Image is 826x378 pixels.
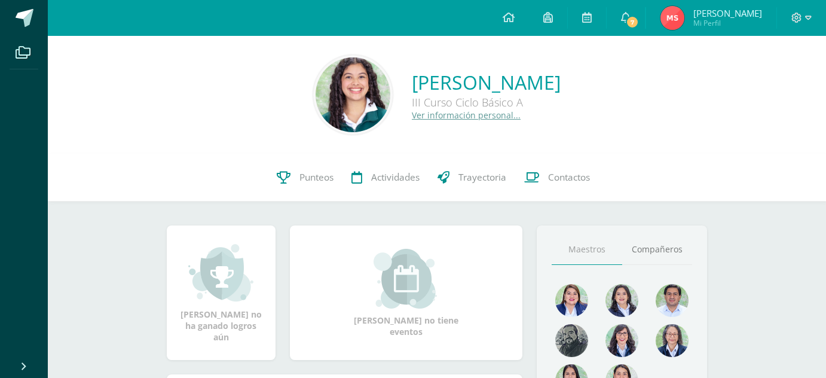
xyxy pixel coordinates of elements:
a: Compañeros [622,234,693,265]
a: Actividades [342,154,429,202]
div: [PERSON_NAME] no tiene eventos [346,249,466,337]
span: Trayectoria [458,171,506,184]
img: achievement_small.png [188,243,253,303]
div: III Curso Ciclo Básico A [412,95,561,109]
a: Maestros [552,234,622,265]
img: fb703a472bdb86d4ae91402b7cff009e.png [660,6,684,30]
span: Contactos [548,171,590,184]
span: Mi Perfil [693,18,762,28]
img: b1da893d1b21f2b9f45fcdf5240f8abd.png [605,324,638,357]
img: 68491b968eaf45af92dd3338bd9092c6.png [656,324,689,357]
img: 93c16075707a398c360377cf3c01ecdc.png [316,57,390,132]
img: event_small.png [374,249,439,309]
img: 4179e05c207095638826b52d0d6e7b97.png [555,324,588,357]
span: 7 [626,16,639,29]
a: Punteos [268,154,342,202]
a: [PERSON_NAME] [412,69,561,95]
a: Contactos [515,154,599,202]
span: [PERSON_NAME] [693,7,762,19]
img: 1e7bfa517bf798cc96a9d855bf172288.png [656,284,689,317]
span: Actividades [371,171,420,184]
div: [PERSON_NAME] no ha ganado logros aún [179,243,264,343]
a: Trayectoria [429,154,515,202]
span: Punteos [299,171,334,184]
a: Ver información personal... [412,109,521,121]
img: 45e5189d4be9c73150df86acb3c68ab9.png [605,284,638,317]
img: 135afc2e3c36cc19cf7f4a6ffd4441d1.png [555,284,588,317]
